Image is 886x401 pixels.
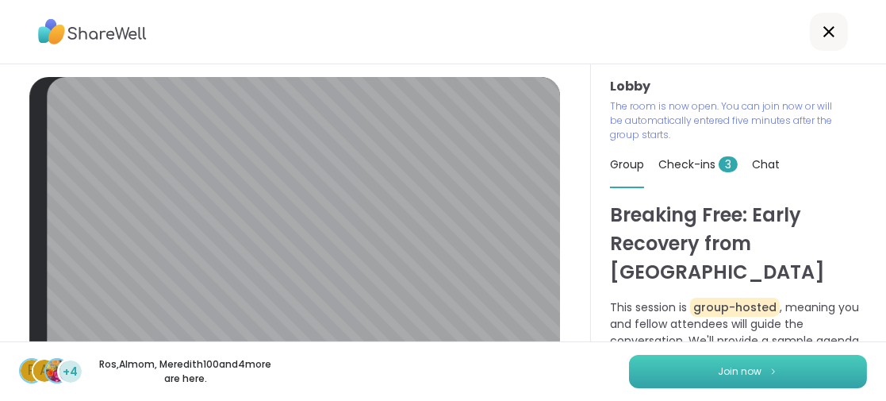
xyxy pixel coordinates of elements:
span: Check-ins [658,156,738,172]
img: ShareWell Logo [38,13,147,50]
span: Join now [719,364,762,379]
img: ShareWell Logomark [769,367,778,376]
span: 3 [719,156,738,172]
p: The room is now open. You can join now or will be automatically entered five minutes after the gr... [610,99,838,142]
h3: Lobby [610,77,867,96]
button: Join now [629,355,867,388]
span: A [40,361,49,381]
h1: Breaking Free: Early Recovery from [GEOGRAPHIC_DATA] [610,201,867,287]
span: R [28,361,36,381]
img: Meredith100 [46,360,68,382]
p: This session is , meaning you and fellow attendees will guide the conversation. We'll provide a s... [610,299,867,383]
p: Ros , AImom , Meredith100 and 4 more are here. [97,357,274,386]
span: Group [610,156,644,172]
span: Chat [752,156,780,172]
span: group-hosted [690,298,780,317]
span: +4 [63,364,79,380]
